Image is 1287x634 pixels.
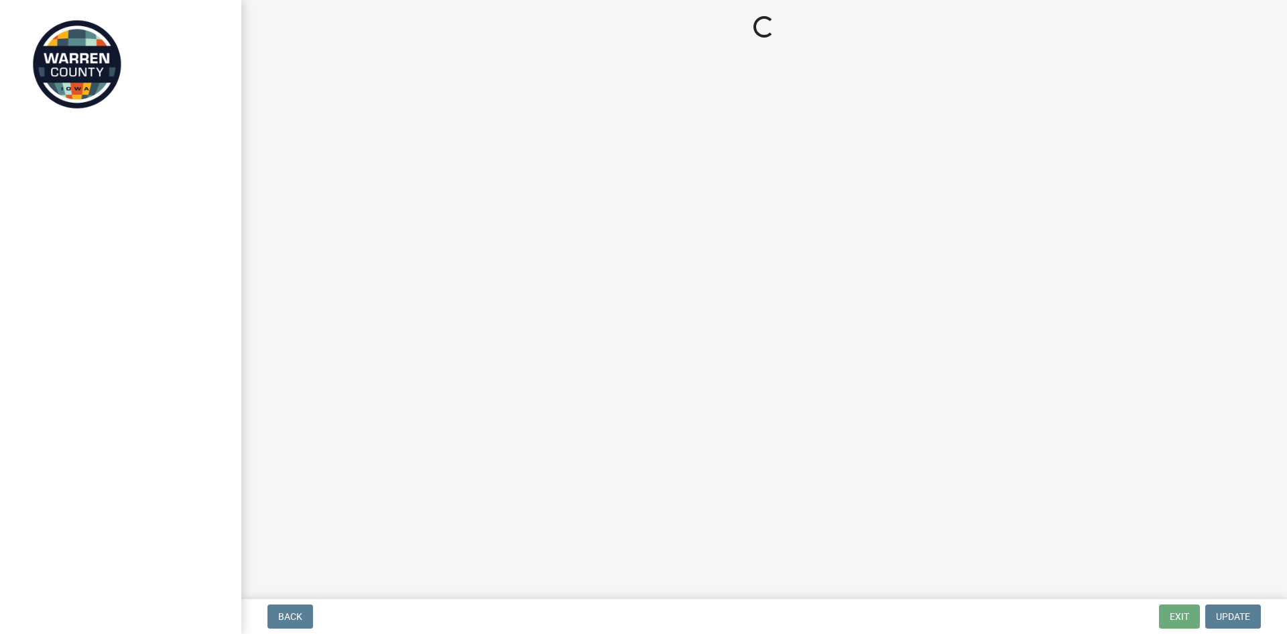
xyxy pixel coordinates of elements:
button: Exit [1159,604,1200,629]
img: Warren County, Iowa [27,14,127,115]
button: Back [267,604,313,629]
span: Update [1216,611,1250,622]
button: Update [1205,604,1261,629]
span: Back [278,611,302,622]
